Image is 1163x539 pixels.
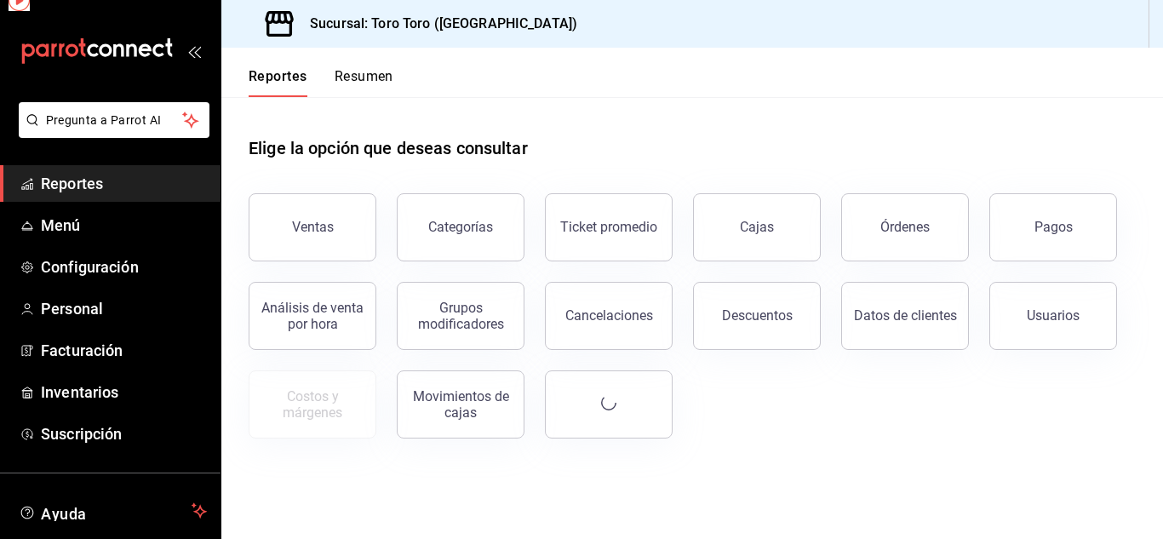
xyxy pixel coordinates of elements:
span: Facturación [41,339,207,362]
button: Cancelaciones [545,282,673,350]
button: Contrata inventarios para ver este reporte [249,370,376,439]
button: Datos de clientes [841,282,969,350]
button: open_drawer_menu [187,44,201,58]
div: Pagos [1034,219,1073,235]
span: Inventarios [41,381,207,404]
span: Pregunta a Parrot AI [46,112,183,129]
button: Cajas [693,193,821,261]
button: Órdenes [841,193,969,261]
span: Suscripción [41,422,207,445]
button: Usuarios [989,282,1117,350]
div: Usuarios [1027,307,1080,324]
h3: Sucursal: Toro Toro ([GEOGRAPHIC_DATA]) [296,14,577,34]
button: Ventas [249,193,376,261]
div: Ventas [292,219,334,235]
div: Datos de clientes [854,307,957,324]
span: Menú [41,214,207,237]
div: Categorías [428,219,493,235]
span: Reportes [41,172,207,195]
div: Ticket promedio [560,219,657,235]
button: Pregunta a Parrot AI [19,102,209,138]
button: Pagos [989,193,1117,261]
button: Ticket promedio [545,193,673,261]
button: Análisis de venta por hora [249,282,376,350]
button: Movimientos de cajas [397,370,524,439]
div: Cajas [740,219,774,235]
div: Grupos modificadores [408,300,513,332]
button: Grupos modificadores [397,282,524,350]
h1: Elige la opción que deseas consultar [249,135,528,161]
div: Órdenes [880,219,930,235]
button: Reportes [249,68,307,97]
div: navigation tabs [249,68,393,97]
div: Movimientos de cajas [408,388,513,421]
span: Configuración [41,255,207,278]
div: Costos y márgenes [260,388,365,421]
span: Personal [41,297,207,320]
div: Cancelaciones [565,307,653,324]
button: Categorías [397,193,524,261]
a: Pregunta a Parrot AI [12,123,209,141]
div: Análisis de venta por hora [260,300,365,332]
button: Descuentos [693,282,821,350]
span: Ayuda [41,501,185,521]
button: Resumen [335,68,393,97]
div: Descuentos [722,307,793,324]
